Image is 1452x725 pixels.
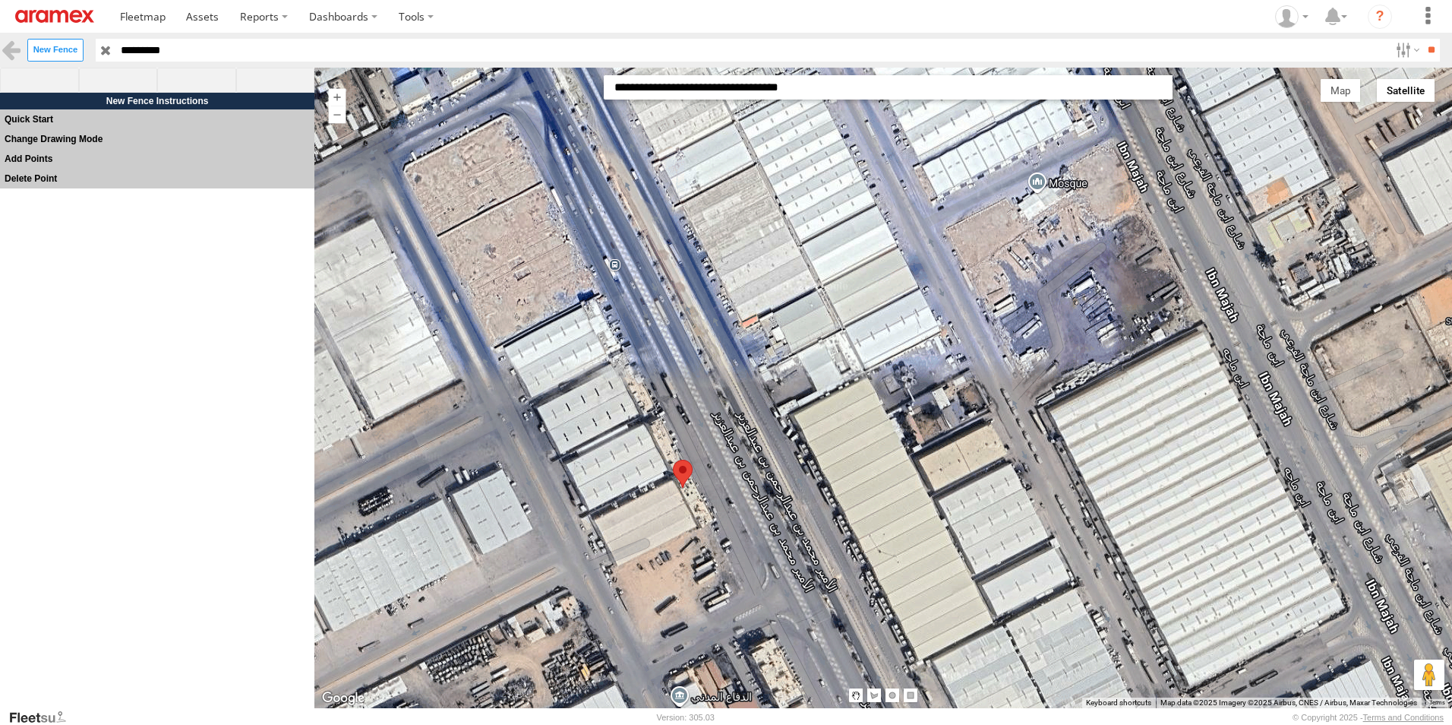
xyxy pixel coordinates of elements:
[885,689,899,702] button: Draw a circle
[329,88,346,106] button: Zoom in
[1377,79,1435,102] button: Show satellite imagery
[318,689,368,708] a: Open this area in Google Maps (opens a new window)
[1368,5,1392,29] i: ?
[318,689,368,708] img: Google
[1086,698,1151,708] button: Keyboard shortcuts
[1270,5,1314,28] div: KSA Fences
[1414,660,1444,690] button: Drag Pegman onto the map to open Street View
[329,106,346,123] button: Zoom out
[849,689,863,702] button: Stop drawing
[8,710,78,725] a: Visit our Website
[1293,713,1444,722] div: © Copyright 2025 -
[1321,79,1361,102] button: Show street map
[1429,700,1445,706] a: Terms
[79,68,158,93] span: Free draw a fence using lines
[904,689,917,702] button: Draw a rectangle
[1363,713,1444,722] a: Terms and Conditions
[657,713,715,722] div: Version: 305.03
[1390,39,1422,61] label: Search Filter Options
[236,68,315,93] span: Draw a fence using a Rectangle
[867,689,881,702] button: Draw a shape
[157,68,236,93] span: Draw a fence using a radius from the start location
[1160,698,1417,707] span: Map data ©2025 Imagery ©2025 Airbus, CNES / Airbus, Maxar Technologies
[15,10,94,23] img: aramex-logo.svg
[27,39,84,61] label: Create New Fence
